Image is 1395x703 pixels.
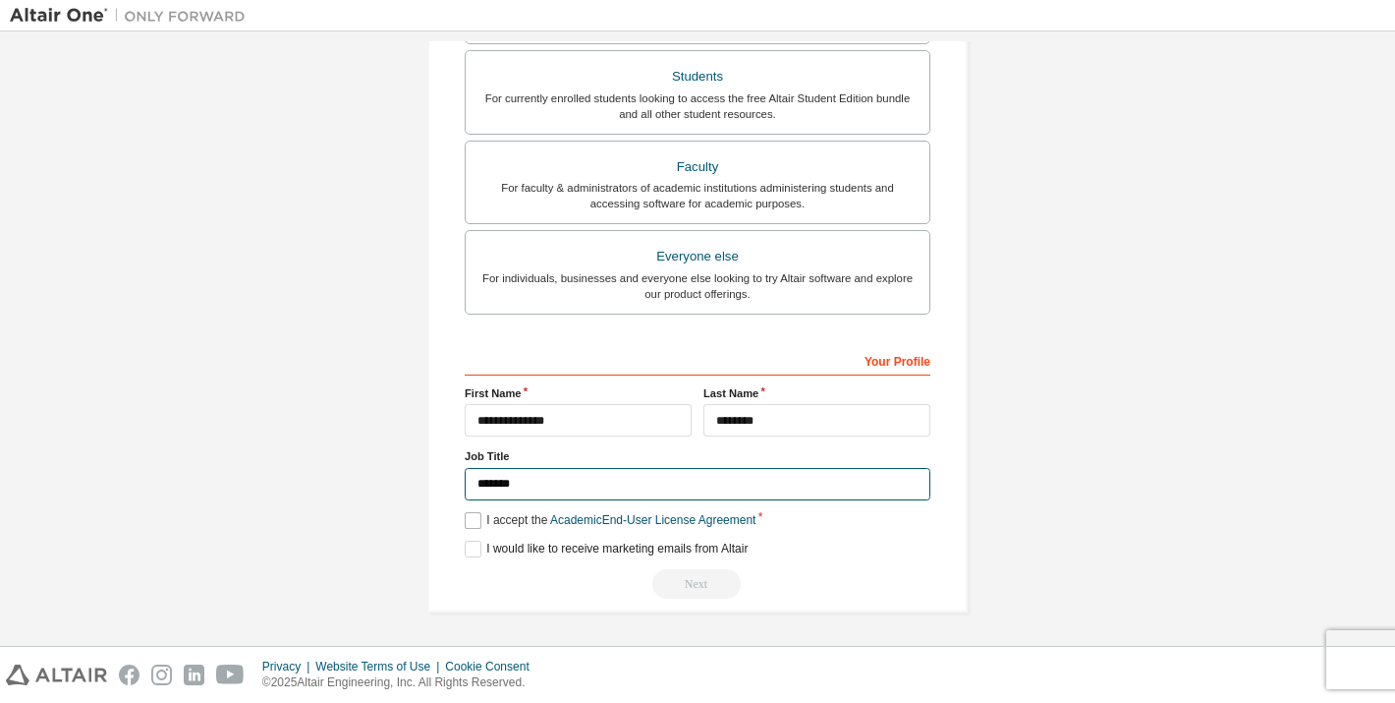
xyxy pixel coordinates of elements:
[477,90,918,122] div: For currently enrolled students looking to access the free Altair Student Edition bundle and all ...
[550,513,755,527] a: Academic End-User License Agreement
[6,665,107,685] img: altair_logo.svg
[465,541,748,557] label: I would like to receive marketing emails from Altair
[477,153,918,181] div: Faculty
[477,243,918,270] div: Everyone else
[465,344,930,376] div: Your Profile
[477,180,918,211] div: For faculty & administrators of academic institutions administering students and accessing softwa...
[703,385,930,401] label: Last Name
[445,659,540,674] div: Cookie Consent
[216,665,245,685] img: youtube.svg
[315,659,445,674] div: Website Terms of Use
[151,665,172,685] img: instagram.svg
[10,6,255,26] img: Altair One
[477,63,918,90] div: Students
[262,659,315,674] div: Privacy
[465,512,755,529] label: I accept the
[477,270,918,302] div: For individuals, businesses and everyone else looking to try Altair software and explore our prod...
[465,385,692,401] label: First Name
[119,665,139,685] img: facebook.svg
[465,448,930,464] label: Job Title
[262,674,541,691] p: © 2025 Altair Engineering, Inc. All Rights Reserved.
[465,569,930,599] div: Email already exists
[184,665,204,685] img: linkedin.svg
